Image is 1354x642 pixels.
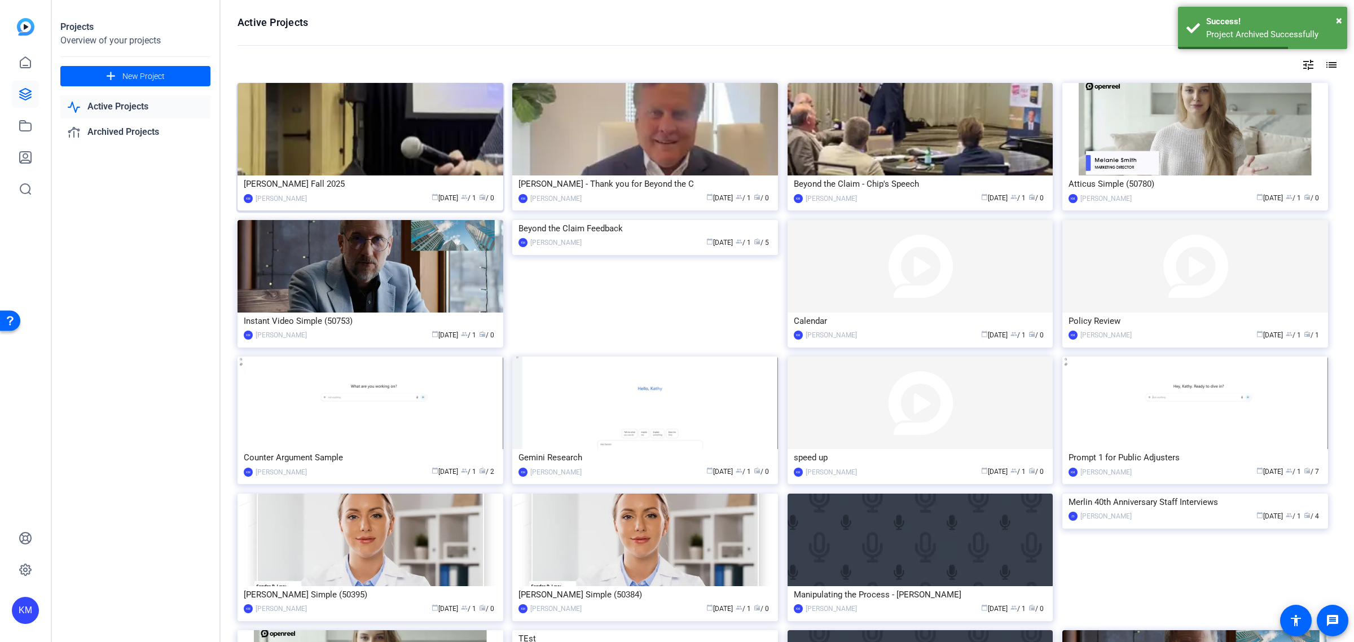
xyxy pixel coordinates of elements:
span: [DATE] [981,331,1008,339]
div: [PERSON_NAME] Fall 2025 [244,175,497,192]
span: [DATE] [706,194,733,202]
span: / 1 [736,194,751,202]
span: / 0 [479,194,494,202]
span: / 0 [1028,468,1044,476]
span: group [1010,467,1017,474]
span: / 1 [1010,194,1026,202]
div: Policy Review [1069,313,1322,329]
span: / 5 [754,239,769,247]
span: / 1 [1286,331,1301,339]
mat-icon: accessibility [1289,614,1303,627]
div: KM [518,238,527,247]
span: group [461,194,468,200]
span: / 0 [1028,194,1044,202]
span: calendar_today [1256,512,1263,518]
span: / 0 [479,605,494,613]
div: [PERSON_NAME] [1080,329,1132,341]
span: group [736,238,742,245]
div: KM [244,194,253,203]
span: / 1 [1286,468,1301,476]
span: / 1 [1286,194,1301,202]
div: [PERSON_NAME] [806,329,857,341]
span: [DATE] [1256,512,1283,520]
div: KM [244,468,253,477]
span: radio [1304,331,1311,337]
div: Projects [60,20,210,34]
div: KM [518,604,527,613]
span: calendar_today [432,604,438,611]
span: calendar_today [981,604,988,611]
div: [PERSON_NAME] [806,193,857,204]
div: [PERSON_NAME] [1080,467,1132,478]
span: / 1 [461,605,476,613]
div: Gemini Research [518,449,772,466]
div: KM [1069,468,1078,477]
span: group [736,194,742,200]
div: KM [518,468,527,477]
div: [PERSON_NAME] [256,603,307,614]
mat-icon: message [1326,614,1339,627]
div: Instant Video Simple (50753) [244,313,497,329]
span: [DATE] [1256,331,1283,339]
span: radio [479,467,486,474]
div: KM [1069,331,1078,340]
span: calendar_today [706,604,713,611]
div: KM [794,194,803,203]
div: Calendar [794,313,1047,329]
a: Active Projects [60,95,210,118]
span: / 1 [461,331,476,339]
span: group [1010,604,1017,611]
span: radio [479,194,486,200]
span: [DATE] [706,605,733,613]
div: [PERSON_NAME] [256,329,307,341]
span: radio [1028,331,1035,337]
span: radio [754,604,760,611]
span: calendar_today [706,238,713,245]
span: calendar_today [432,331,438,337]
span: radio [754,194,760,200]
div: [PERSON_NAME] [806,603,857,614]
div: KM [794,604,803,613]
span: radio [1304,194,1311,200]
div: Prompt 1 for Public Adjusters [1069,449,1322,466]
span: / 0 [1028,331,1044,339]
mat-icon: add [104,69,118,83]
div: KM [794,331,803,340]
span: / 1 [461,468,476,476]
span: group [1010,194,1017,200]
span: / 0 [1304,194,1319,202]
span: calendar_today [1256,467,1263,474]
span: / 7 [1304,468,1319,476]
span: [DATE] [981,194,1008,202]
h1: Active Projects [238,16,308,29]
span: / 0 [754,605,769,613]
span: calendar_today [1256,331,1263,337]
div: [PERSON_NAME] [1080,511,1132,522]
div: KM [244,331,253,340]
div: [PERSON_NAME] [1080,193,1132,204]
span: / 1 [1010,605,1026,613]
button: New Project [60,66,210,86]
span: [DATE] [706,239,733,247]
div: [PERSON_NAME] [256,467,307,478]
a: Archived Projects [60,121,210,144]
span: / 0 [479,331,494,339]
span: group [461,467,468,474]
div: Overview of your projects [60,34,210,47]
span: group [1010,331,1017,337]
div: speed up [794,449,1047,466]
span: / 1 [461,194,476,202]
div: KM [518,194,527,203]
span: calendar_today [981,467,988,474]
span: group [1286,331,1293,337]
span: radio [754,467,760,474]
div: Merlin 40th Anniversary Staff Interviews [1069,494,1322,511]
span: [DATE] [1256,468,1283,476]
span: New Project [122,71,165,82]
div: KM [1069,194,1078,203]
span: radio [479,331,486,337]
span: radio [1028,194,1035,200]
span: / 0 [754,194,769,202]
div: Manipulating the Process - [PERSON_NAME] [794,586,1047,603]
span: [DATE] [432,605,458,613]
